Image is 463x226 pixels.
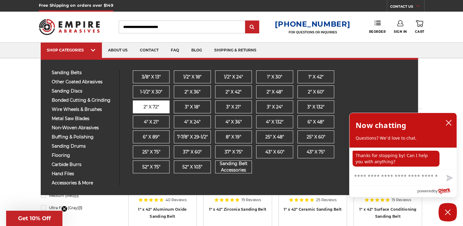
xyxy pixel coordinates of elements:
[224,74,243,80] span: 1/2" x 24"
[226,134,241,140] span: 8" x 19"
[359,207,416,219] a: 1" x 42" Surface Conditioning Sanding Belt
[18,215,51,222] span: Get 10% Off
[140,89,162,95] span: 1-1/2" x 30"
[433,187,438,195] span: by
[142,74,161,80] span: 3/8" x 13"
[52,70,115,75] span: sanding belts
[138,207,187,219] a: 1" x 42" Aluminum Oxide Sanding Belt
[184,119,200,125] span: 4" x 24"
[439,203,457,221] button: Close Chatbox
[143,134,159,140] span: 6" x 89"
[316,198,337,202] span: 25 Reviews
[75,193,78,198] span: (1)
[275,20,350,28] a: [PHONE_NUMBER]
[307,134,325,140] span: 25" x 60"
[52,181,115,185] span: accessories & more
[226,119,242,125] span: 4" x 36"
[52,80,115,84] span: other coated abrasives
[284,207,342,212] a: 1" x 42" Ceramic Sanding Belt
[226,89,241,95] span: 2" x 42"
[441,171,457,185] button: Send message
[102,43,134,58] a: about us
[246,21,258,33] input: Submit
[208,43,263,58] a: shipping & returns
[52,135,115,139] span: buffing & polishing
[356,135,450,141] p: Questions? We'd love to chat.
[369,20,386,33] a: Reorder
[415,30,424,34] span: Cart
[52,116,115,121] span: metal saw blades
[142,149,160,155] span: 25" x 75"
[444,118,454,127] button: close chatbox
[134,43,165,58] a: contact
[356,119,406,131] h2: Now chatting
[417,186,457,197] a: Powered by Olark
[267,74,282,80] span: 1" x 30"
[353,151,439,167] p: Thanks for stopping by! Can I help you with anything?
[143,104,159,110] span: 2" x 72"
[183,74,201,80] span: 1/2" x 18"
[41,202,112,213] a: Ultra Fine (Gray)
[415,20,424,34] a: Cart
[41,190,112,201] a: Medium (Red)
[165,43,185,58] a: faq
[392,198,411,202] span: 15 Reviews
[6,211,62,226] div: Get 10% OffClose teaser
[267,89,283,95] span: 2" x 48"
[61,206,67,212] button: Close teaser
[394,30,407,34] span: Sign In
[209,207,267,212] a: 1" x 42" Zirconia Sanding Belt
[390,3,424,12] a: CONTACT US
[47,48,96,52] div: SHOP CATEGORIES
[52,107,115,112] span: wire wheels & brushes
[215,160,252,173] span: Sanding Belt Accessories
[52,144,115,149] span: sanding drums
[241,198,261,202] span: 19 Reviews
[39,15,100,39] img: Empire Abrasives
[144,119,159,125] span: 4" x 21"
[417,187,433,195] span: powered
[78,205,82,210] span: (1)
[185,104,200,110] span: 3" x 18"
[52,153,115,158] span: flooring
[183,149,202,155] span: 37" x 60"
[142,164,160,170] span: 52" x 75"
[308,89,324,95] span: 2" x 60"
[267,104,283,110] span: 3" x 24"
[182,164,202,170] span: 52" x 103"
[166,198,187,202] span: 40 Reviews
[308,74,323,80] span: 1" x 42"
[184,89,200,95] span: 2" x 36"
[52,126,115,130] span: non-woven abrasives
[307,104,324,110] span: 3" x 132"
[369,30,386,34] span: Reorder
[185,43,208,58] a: blog
[52,98,115,103] span: bonded cutting & grinding
[308,119,324,125] span: 6" x 48"
[265,149,284,155] span: 43" x 60"
[349,148,457,169] div: chat
[226,104,241,110] span: 3" x 21"
[177,134,207,140] span: 7-7/8" x 29-1/2"
[275,30,350,34] p: FOR QUESTIONS OR INQUIRIES
[266,119,283,125] span: 4" x 132"
[307,149,325,155] span: 43” x 75"
[349,113,457,197] div: olark chatbox
[265,134,284,140] span: 25" x 48"
[225,149,243,155] span: 37" x 75"
[52,171,115,176] span: hand files
[52,162,115,167] span: carbide burrs
[52,89,115,93] span: sanding discs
